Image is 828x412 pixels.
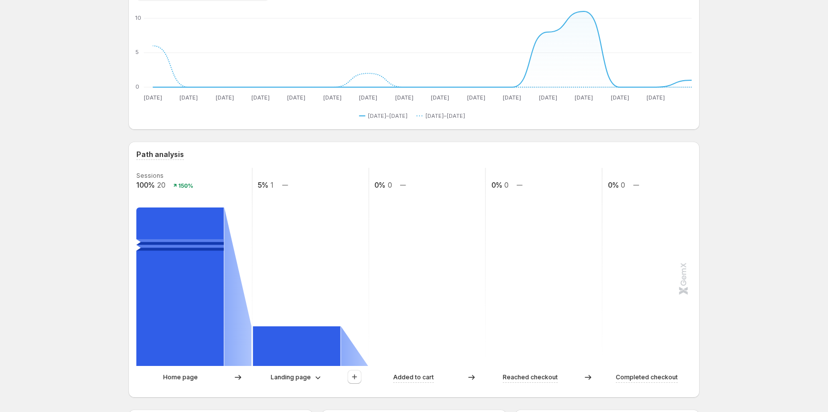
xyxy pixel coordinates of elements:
[503,94,521,101] text: [DATE]
[503,372,558,382] p: Reached checkout
[135,49,139,55] text: 5
[368,112,408,120] span: [DATE]–[DATE]
[144,94,162,101] text: [DATE]
[575,94,593,101] text: [DATE]
[216,94,234,101] text: [DATE]
[491,181,502,189] text: 0%
[611,94,629,101] text: [DATE]
[251,94,270,101] text: [DATE]
[374,181,385,189] text: 0%
[287,94,305,101] text: [DATE]
[136,181,155,189] text: 100%
[621,181,625,189] text: 0
[135,14,141,21] text: 10
[395,94,414,101] text: [DATE]
[647,94,665,101] text: [DATE]
[539,94,557,101] text: [DATE]
[359,110,412,122] button: [DATE]–[DATE]
[136,150,184,159] h3: Path analysis
[271,181,273,189] text: 1
[616,372,678,382] p: Completed checkout
[467,94,485,101] text: [DATE]
[393,372,434,382] p: Added to cart
[425,112,465,120] span: [DATE]–[DATE]
[157,181,166,189] text: 20
[323,94,342,101] text: [DATE]
[388,181,392,189] text: 0
[178,182,193,189] text: 150%
[163,372,198,382] p: Home page
[135,83,139,90] text: 0
[359,94,377,101] text: [DATE]
[136,172,164,179] text: Sessions
[271,372,311,382] p: Landing page
[416,110,469,122] button: [DATE]–[DATE]
[258,181,268,189] text: 5%
[608,181,619,189] text: 0%
[179,94,198,101] text: [DATE]
[431,94,449,101] text: [DATE]
[504,181,509,189] text: 0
